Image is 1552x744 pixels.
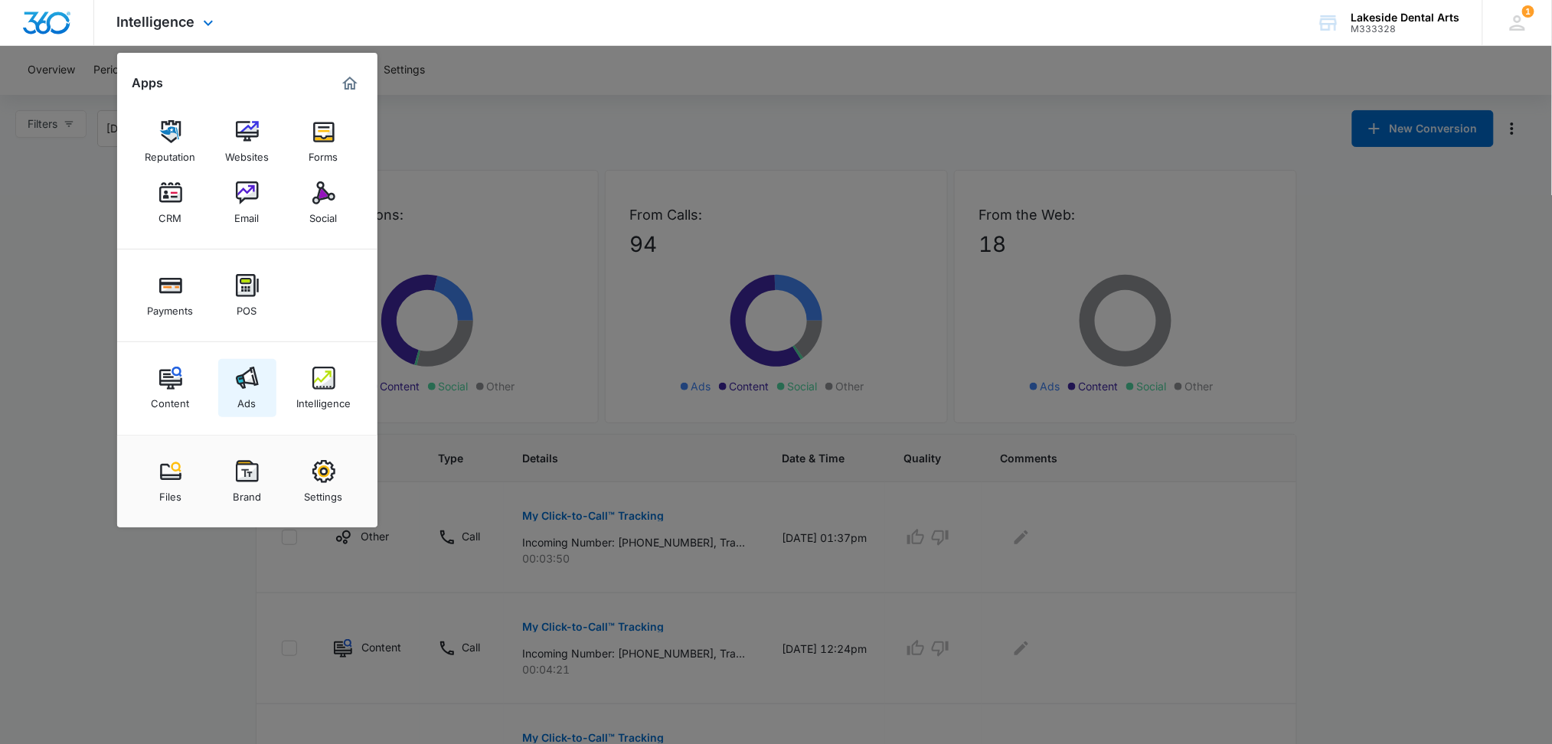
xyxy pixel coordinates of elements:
[117,14,195,30] span: Intelligence
[1522,5,1534,18] span: 1
[310,204,338,224] div: Social
[296,390,351,410] div: Intelligence
[295,359,353,417] a: Intelligence
[295,174,353,232] a: Social
[238,390,256,410] div: Ads
[295,113,353,171] a: Forms
[142,359,200,417] a: Content
[295,452,353,511] a: Settings
[132,76,164,90] h2: Apps
[1351,11,1460,24] div: account name
[218,359,276,417] a: Ads
[142,266,200,325] a: Payments
[145,143,196,163] div: Reputation
[142,113,200,171] a: Reputation
[237,297,257,317] div: POS
[218,452,276,511] a: Brand
[148,297,194,317] div: Payments
[142,452,200,511] a: Files
[152,390,190,410] div: Content
[159,483,181,503] div: Files
[235,204,260,224] div: Email
[309,143,338,163] div: Forms
[305,483,343,503] div: Settings
[225,143,269,163] div: Websites
[1351,24,1460,34] div: account id
[338,71,362,96] a: Marketing 360® Dashboard
[159,204,182,224] div: CRM
[233,483,261,503] div: Brand
[142,174,200,232] a: CRM
[218,266,276,325] a: POS
[218,113,276,171] a: Websites
[1522,5,1534,18] div: notifications count
[218,174,276,232] a: Email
